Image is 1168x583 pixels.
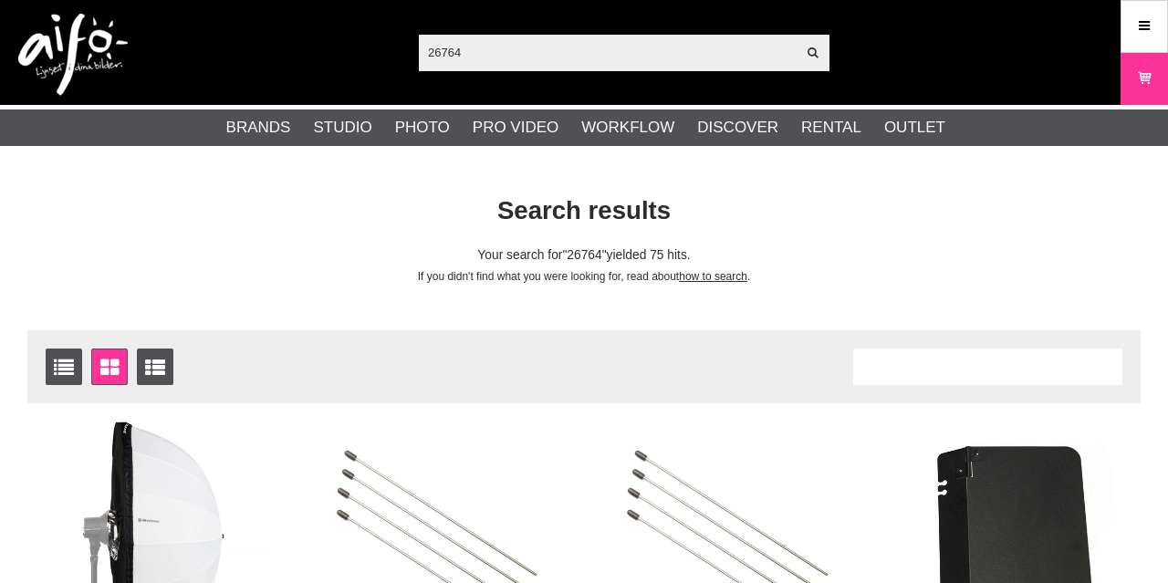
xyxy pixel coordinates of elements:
a: Photo [395,116,450,140]
a: how to search [679,270,747,283]
a: Extended list [137,349,173,385]
a: Pro Video [473,116,558,140]
span: If you didn't find what you were looking for, read about [418,270,679,283]
a: Brands [226,116,291,140]
span: 26764 [562,248,606,262]
a: Window [91,349,128,385]
a: List [46,349,82,385]
span: Your search for yielded 75 hits. [477,248,690,262]
h1: Search results [14,193,1154,229]
a: Discover [697,116,778,140]
a: Rental [801,116,861,140]
input: Search products ... [419,38,796,66]
span: . [747,270,750,283]
img: logo.png [18,14,128,96]
a: Studio [313,116,371,140]
a: Workflow [581,116,674,140]
a: Outlet [884,116,945,140]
